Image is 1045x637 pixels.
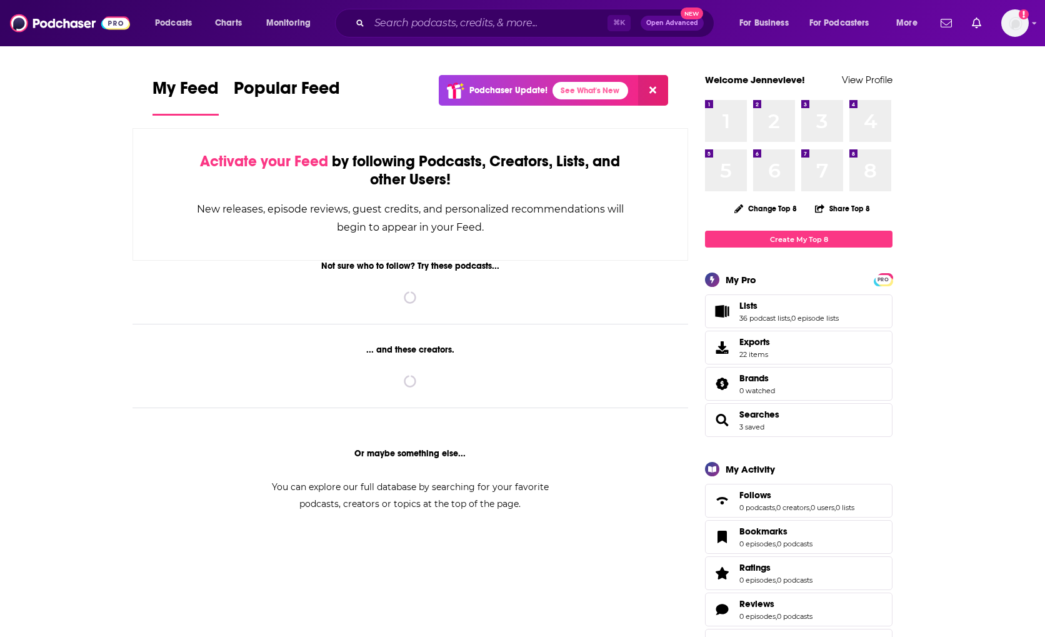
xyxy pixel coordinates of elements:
span: Reviews [739,598,774,609]
button: Open AdvancedNew [641,16,704,31]
a: 0 podcasts [777,612,812,621]
a: Welcome Jennevieve! [705,74,805,86]
span: Bookmarks [705,520,892,554]
span: More [896,14,917,32]
span: Logged in as jennevievef [1001,9,1029,37]
div: by following Podcasts, Creators, Lists, and other Users! [196,153,625,189]
a: 0 podcasts [777,539,812,548]
span: ⌘ K [607,15,631,31]
a: 36 podcast lists [739,314,790,323]
a: Bookmarks [739,526,812,537]
span: New [681,8,703,19]
button: open menu [257,13,327,33]
button: open menu [146,13,208,33]
span: Ratings [705,556,892,590]
a: Show notifications dropdown [967,13,986,34]
span: Reviews [705,593,892,626]
a: 0 episodes [739,539,776,548]
button: open menu [731,13,804,33]
span: Activate your Feed [200,152,328,171]
a: Charts [207,13,249,33]
span: Brands [739,373,769,384]
span: Lists [739,300,757,311]
span: PRO [876,275,891,284]
p: Podchaser Update! [469,85,547,96]
div: Not sure who to follow? Try these podcasts... [132,261,688,271]
button: Show profile menu [1001,9,1029,37]
a: Bookmarks [709,528,734,546]
span: Charts [215,14,242,32]
a: Exports [705,331,892,364]
span: Popular Feed [234,78,340,106]
a: Ratings [739,562,812,573]
div: You can explore our full database by searching for your favorite podcasts, creators or topics at ... [256,479,564,513]
span: , [776,612,777,621]
a: Searches [709,411,734,429]
a: Create My Top 8 [705,231,892,248]
div: Or maybe something else... [132,448,688,459]
a: My Feed [152,78,219,116]
span: My Feed [152,78,219,106]
a: View Profile [842,74,892,86]
a: 0 episodes [739,612,776,621]
a: 0 podcasts [777,576,812,584]
input: Search podcasts, credits, & more... [369,13,607,33]
span: Open Advanced [646,20,698,26]
span: Monitoring [266,14,311,32]
div: Search podcasts, credits, & more... [347,9,726,38]
a: PRO [876,274,891,284]
span: , [790,314,791,323]
a: See What's New [552,82,628,99]
span: 22 items [739,350,770,359]
a: Brands [709,375,734,393]
span: Exports [739,336,770,348]
span: Follows [705,484,892,518]
a: 0 creators [776,503,809,512]
a: 0 episodes [739,576,776,584]
a: Ratings [709,564,734,582]
span: Ratings [739,562,771,573]
span: Podcasts [155,14,192,32]
a: 0 podcasts [739,503,775,512]
div: New releases, episode reviews, guest credits, and personalized recommendations will begin to appe... [196,200,625,236]
a: 0 watched [739,386,775,395]
button: open menu [887,13,933,33]
a: Lists [739,300,839,311]
a: 0 users [811,503,834,512]
span: , [775,503,776,512]
a: Reviews [709,601,734,618]
svg: Add a profile image [1019,9,1029,19]
button: Share Top 8 [814,196,871,221]
a: Reviews [739,598,812,609]
img: User Profile [1001,9,1029,37]
img: Podchaser - Follow, Share and Rate Podcasts [10,11,130,35]
a: Follows [739,489,854,501]
a: 3 saved [739,423,764,431]
span: For Podcasters [809,14,869,32]
span: Exports [709,339,734,356]
button: open menu [801,13,887,33]
span: , [776,576,777,584]
a: 0 episode lists [791,314,839,323]
span: Searches [705,403,892,437]
a: Searches [739,409,779,420]
a: Lists [709,303,734,320]
a: Follows [709,492,734,509]
a: Brands [739,373,775,384]
a: Popular Feed [234,78,340,116]
span: , [809,503,811,512]
span: , [834,503,836,512]
span: Lists [705,294,892,328]
span: Bookmarks [739,526,787,537]
div: My Activity [726,463,775,475]
button: Change Top 8 [727,201,804,216]
span: Brands [705,367,892,401]
span: Follows [739,489,771,501]
a: 0 lists [836,503,854,512]
span: , [776,539,777,548]
div: ... and these creators. [132,344,688,355]
div: My Pro [726,274,756,286]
